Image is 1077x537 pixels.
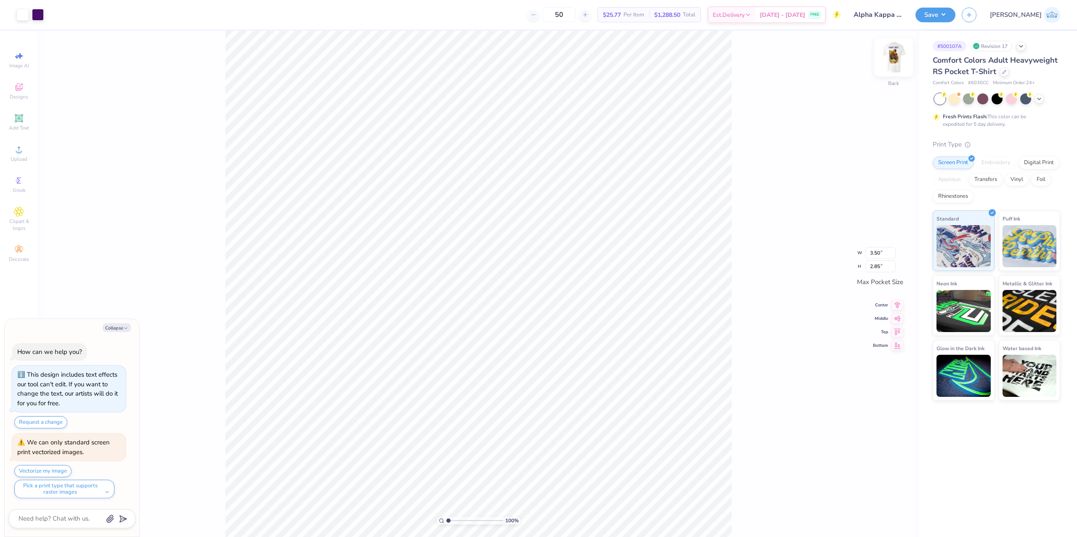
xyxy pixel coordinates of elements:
span: Glow in the Dark Ink [936,344,984,353]
span: Water based Ink [1003,344,1041,353]
img: Back [877,40,910,74]
div: Foil [1031,173,1051,186]
input: – – [543,7,576,22]
span: Middle [873,316,888,322]
div: Print Type [933,140,1060,149]
input: Untitled Design [847,6,909,23]
img: Josephine Amber Orros [1044,7,1060,23]
span: 100 % [505,517,519,524]
span: Upload [11,156,27,162]
span: Minimum Order: 24 + [993,80,1035,87]
span: Per Item [623,11,644,19]
span: # 6030CC [968,80,989,87]
span: Top [873,329,888,335]
button: Request a change [14,416,67,428]
span: Metallic & Glitter Ink [1003,279,1052,288]
span: Comfort Colors Adult Heavyweight RS Pocket T-Shirt [933,55,1058,77]
div: This color can be expedited for 5 day delivery. [943,113,1046,128]
span: Clipart & logos [4,218,34,231]
button: Vectorize my image [14,465,72,477]
span: $1,288.50 [654,11,680,19]
span: Bottom [873,343,888,348]
span: Designs [10,93,28,100]
span: Image AI [9,62,29,69]
span: Comfort Colors [933,80,964,87]
button: Pick a print type that supports raster images [14,480,114,498]
button: Save [915,8,955,22]
span: FREE [810,12,819,18]
div: How can we help you? [17,348,82,356]
a: [PERSON_NAME] [990,7,1060,23]
div: This design includes text effects our tool can't edit. If you want to change the text, our artist... [17,370,118,407]
span: $25.77 [603,11,621,19]
div: Back [888,80,899,87]
span: Center [873,302,888,308]
span: Add Text [9,125,29,131]
span: Puff Ink [1003,214,1020,223]
div: Embroidery [976,157,1016,169]
div: Vinyl [1005,173,1029,186]
img: Metallic & Glitter Ink [1003,290,1057,332]
div: We can only standard screen print vectorized images. [17,438,110,456]
div: Revision 17 [971,41,1012,51]
strong: Fresh Prints Flash: [943,113,987,120]
span: Standard [936,214,959,223]
img: Glow in the Dark Ink [936,355,991,397]
button: Collapse [103,323,131,332]
span: Total [683,11,695,19]
img: Neon Ink [936,290,991,332]
img: Water based Ink [1003,355,1057,397]
div: Digital Print [1019,157,1059,169]
span: [PERSON_NAME] [990,10,1042,20]
img: Standard [936,225,991,267]
div: # 500107A [933,41,966,51]
span: Decorate [9,256,29,263]
span: Est. Delivery [713,11,745,19]
span: [DATE] - [DATE] [760,11,805,19]
div: Screen Print [933,157,974,169]
div: Applique [933,173,966,186]
div: Rhinestones [933,190,974,203]
span: Greek [13,187,26,194]
div: Transfers [969,173,1003,186]
img: Puff Ink [1003,225,1057,267]
span: Neon Ink [936,279,957,288]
